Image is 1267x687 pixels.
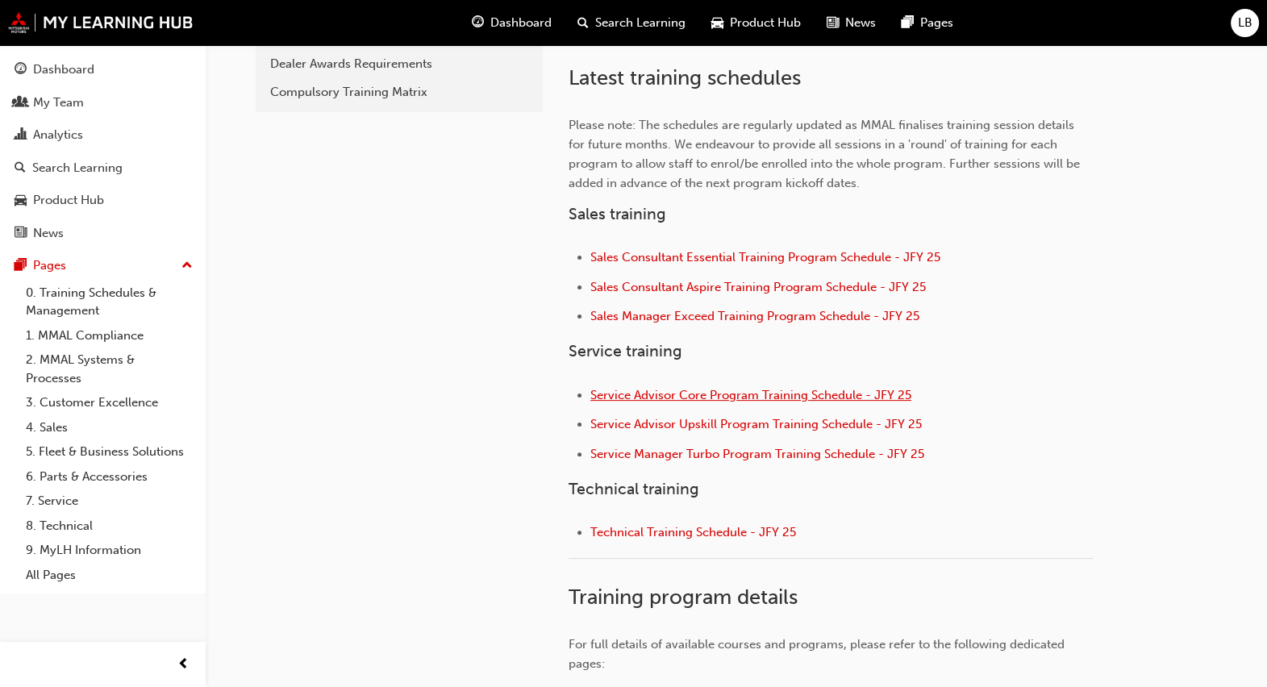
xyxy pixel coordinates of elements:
[814,6,889,40] a: news-iconNews
[33,191,104,210] div: Product Hub
[569,205,666,223] span: Sales training
[920,14,953,32] span: Pages
[270,55,528,73] div: Dealer Awards Requirements
[33,256,66,275] div: Pages
[19,281,199,323] a: 0. Training Schedules & Management
[459,6,565,40] a: guage-iconDashboard
[590,388,911,402] a: Service Advisor Core Program Training Schedule - JFY 25
[19,415,199,440] a: 4. Sales
[472,13,484,33] span: guage-icon
[15,96,27,110] span: people-icon
[590,250,940,264] a: Sales Consultant Essential Training Program Schedule - JFY 25
[6,185,199,215] a: Product Hub
[15,227,27,241] span: news-icon
[19,489,199,514] a: 7. Service
[6,52,199,251] button: DashboardMy TeamAnalyticsSearch LearningProduct HubNews
[6,251,199,281] button: Pages
[569,65,801,90] span: Latest training schedules
[19,348,199,390] a: 2. MMAL Systems & Processes
[569,585,798,610] span: Training program details
[33,94,84,112] div: My Team
[565,6,698,40] a: search-iconSearch Learning
[6,153,199,183] a: Search Learning
[270,83,528,102] div: Compulsory Training Matrix
[15,259,27,273] span: pages-icon
[845,14,876,32] span: News
[902,13,914,33] span: pages-icon
[698,6,814,40] a: car-iconProduct Hub
[569,637,1068,671] span: For full details of available courses and programs, please refer to the following dedicated pages:
[569,118,1083,190] span: Please note: The schedules are regularly updated as MMAL finalises training session details for f...
[15,128,27,143] span: chart-icon
[181,256,193,277] span: up-icon
[19,563,199,588] a: All Pages
[889,6,966,40] a: pages-iconPages
[1238,14,1252,32] span: LB
[19,439,199,464] a: 5. Fleet & Business Solutions
[590,525,796,539] a: Technical Training Schedule - JFY 25
[32,159,123,177] div: Search Learning
[19,390,199,415] a: 3. Customer Excellence
[262,50,536,78] a: Dealer Awards Requirements
[590,447,924,461] a: Service Manager Turbo Program Training Schedule - JFY 25
[590,417,922,431] a: Service Advisor Upskill Program Training Schedule - JFY 25
[569,480,699,498] span: Technical training
[19,514,199,539] a: 8. Technical
[711,13,723,33] span: car-icon
[590,280,926,294] a: Sales Consultant Aspire Training Program Schedule - JFY 25
[19,323,199,348] a: 1. MMAL Compliance
[19,464,199,489] a: 6. Parts & Accessories
[595,14,686,32] span: Search Learning
[262,78,536,106] a: Compulsory Training Matrix
[1231,9,1259,37] button: LB
[15,161,26,176] span: search-icon
[33,60,94,79] div: Dashboard
[6,55,199,85] a: Dashboard
[33,224,64,243] div: News
[6,120,199,150] a: Analytics
[6,88,199,118] a: My Team
[590,309,919,323] a: Sales Manager Exceed Training Program Schedule - JFY 25
[730,14,801,32] span: Product Hub
[177,655,190,675] span: prev-icon
[15,194,27,208] span: car-icon
[33,126,83,144] div: Analytics
[15,63,27,77] span: guage-icon
[6,219,199,248] a: News
[577,13,589,33] span: search-icon
[8,12,194,33] img: mmal
[490,14,552,32] span: Dashboard
[827,13,839,33] span: news-icon
[569,342,682,360] span: Service training
[19,538,199,563] a: 9. MyLH Information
